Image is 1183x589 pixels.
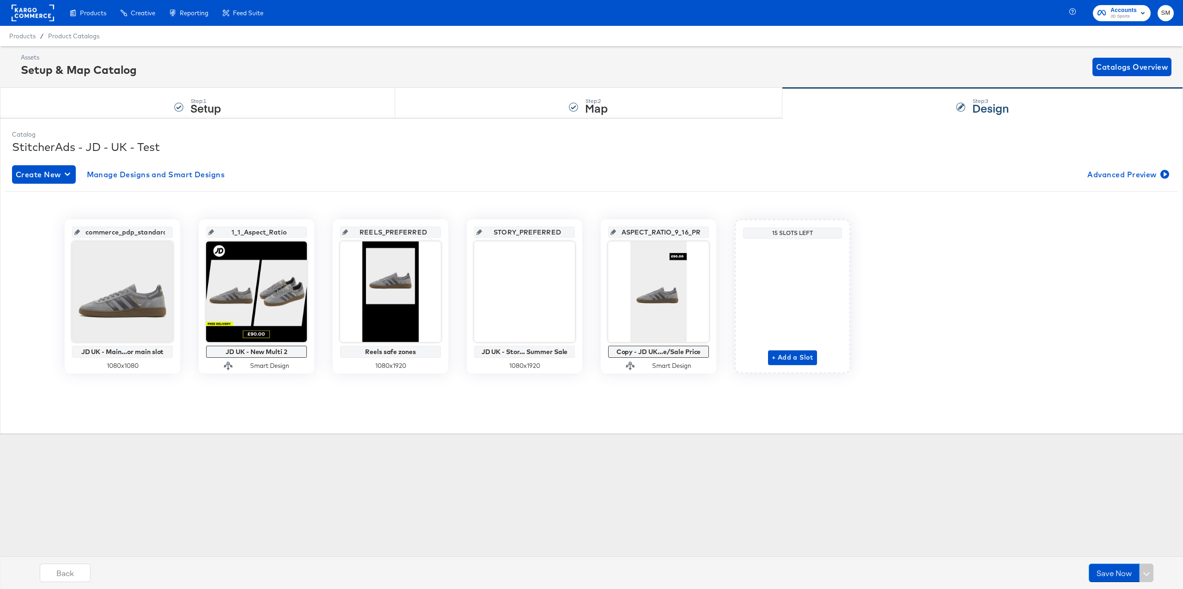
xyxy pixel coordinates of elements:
div: JD UK - Stor... Summer Sale [476,348,573,355]
span: SM [1161,8,1170,18]
div: 1080 x 1920 [340,361,441,370]
div: Step: 3 [972,98,1009,104]
div: Setup & Map Catalog [21,62,137,78]
span: Catalogs Overview [1096,60,1168,73]
button: AccountsJD Sports [1093,5,1151,21]
div: JD UK - New Multi 2 [208,348,305,355]
button: Create New [12,165,76,184]
button: Save Now [1089,564,1140,582]
strong: Design [972,100,1009,115]
span: / [36,32,48,40]
div: Copy - JD UK...e/Sale Price [610,348,707,355]
div: Step: 1 [190,98,221,104]
div: 15 Slots Left [745,229,840,237]
div: Smart Design [652,361,691,370]
div: StitcherAds - JD - UK - Test [12,139,1171,155]
div: Smart Design [250,361,289,370]
div: Step: 2 [585,98,608,104]
div: Assets [21,53,137,62]
button: SM [1158,5,1174,21]
span: Accounts [1110,6,1137,15]
strong: Setup [190,100,221,115]
span: Creative [131,9,155,17]
span: Products [9,32,36,40]
span: Advanced Preview [1087,168,1167,181]
a: Product Catalogs [48,32,99,40]
span: Create New [16,168,72,181]
div: 1080 x 1920 [474,361,575,370]
span: + Add a Slot [772,352,813,363]
button: Manage Designs and Smart Designs [83,165,229,184]
strong: Map [585,100,608,115]
div: Reels safe zones [342,348,439,355]
span: Feed Suite [233,9,263,17]
button: Advanced Preview [1084,165,1171,184]
div: JD UK - Main...or main slot [74,348,171,355]
div: Catalog [12,130,1171,139]
span: Products [80,9,106,17]
span: Manage Designs and Smart Designs [87,168,225,181]
span: JD Sports [1110,13,1137,20]
button: + Add a Slot [768,350,817,365]
div: 1080 x 1080 [72,361,173,370]
button: Catalogs Overview [1092,58,1171,76]
button: Back [40,564,91,582]
span: Reporting [180,9,208,17]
